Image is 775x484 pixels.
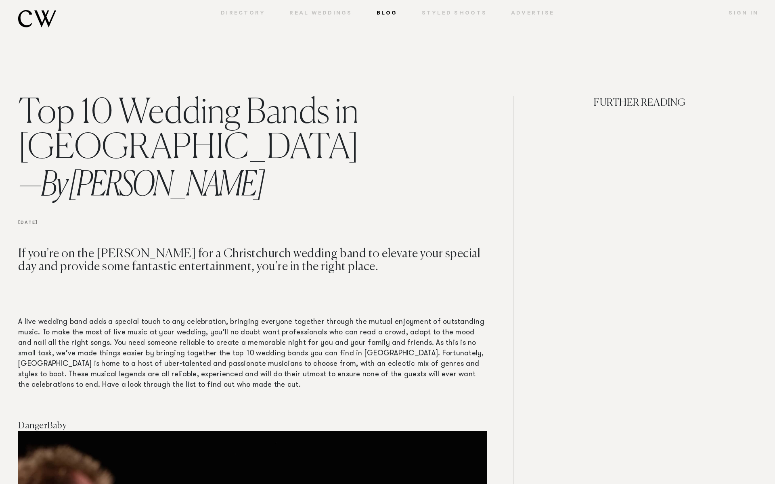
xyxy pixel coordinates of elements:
[716,10,758,17] a: Sign In
[209,10,277,17] a: Directory
[523,96,757,138] h4: FURTHER READING
[18,10,56,27] img: monogram.svg
[18,421,66,430] span: DangerBaby
[18,96,487,207] h1: Top 10 Wedding Bands in [GEOGRAPHIC_DATA]
[18,169,263,203] span: By [PERSON_NAME]
[277,10,364,17] a: Real Weddings
[18,319,484,389] span: A live wedding band adds a special touch to any celebration, bringing everyone together through t...
[18,207,487,248] h6: [DATE]
[18,169,40,203] span: —
[364,10,410,17] a: Blog
[410,10,499,17] a: Styled Shoots
[499,10,566,17] a: Advertise
[18,248,487,317] h3: If you’re on the [PERSON_NAME] for a Christchurch wedding band to elevate your special day and pr...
